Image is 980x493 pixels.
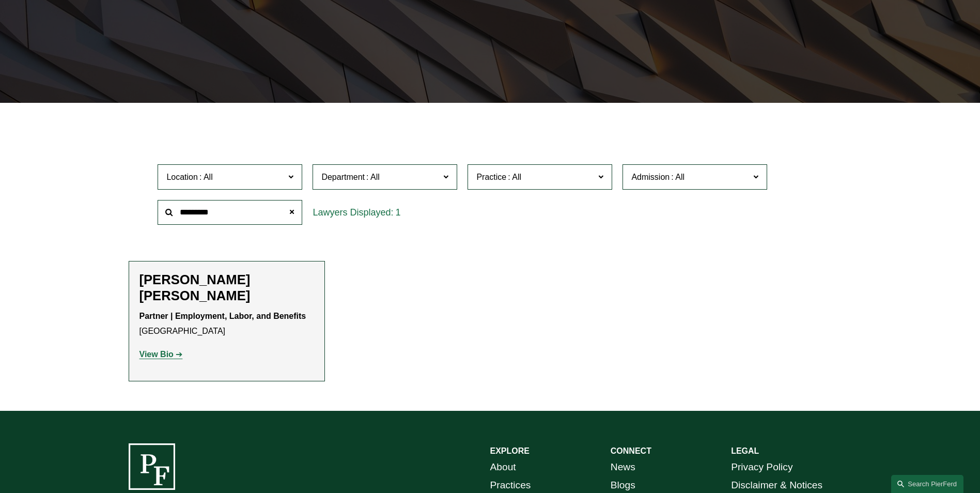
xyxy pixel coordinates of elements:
p: [GEOGRAPHIC_DATA] [139,309,314,339]
strong: LEGAL [731,446,759,455]
a: View Bio [139,350,183,359]
span: Admission [631,173,670,181]
span: Department [321,173,365,181]
h2: [PERSON_NAME] [PERSON_NAME] [139,272,314,304]
a: Privacy Policy [731,458,792,476]
strong: View Bio [139,350,174,359]
strong: Partner | Employment, Labor, and Benefits [139,312,306,320]
a: Search this site [891,475,963,493]
span: Practice [476,173,506,181]
a: News [611,458,635,476]
a: About [490,458,516,476]
span: 1 [395,207,400,218]
span: Location [166,173,198,181]
strong: EXPLORE [490,446,530,455]
strong: CONNECT [611,446,651,455]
